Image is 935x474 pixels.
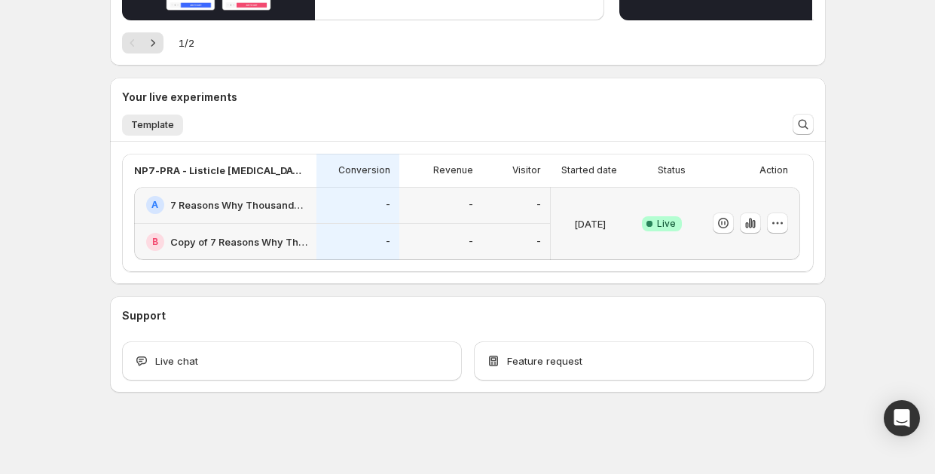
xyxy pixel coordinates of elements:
p: Status [658,164,686,176]
p: - [536,236,541,248]
span: Live chat [155,353,198,368]
button: Next [142,32,163,54]
h2: 7 Reasons Why Thousands Are Choosing Thera Pillow for [MEDICAL_DATA] Relief (PR.A) [170,197,307,213]
nav: Pagination [122,32,163,54]
p: Visitor [512,164,541,176]
p: Conversion [338,164,390,176]
p: - [469,199,473,211]
p: Revenue [433,164,473,176]
p: - [386,236,390,248]
h2: B [152,236,158,248]
span: Feature request [507,353,582,368]
h2: Copy of 7 Reasons Why Thousands Are Choosing Thera Pillow for [MEDICAL_DATA] Relief (PR.A) [170,234,307,249]
p: - [469,236,473,248]
span: 1 / 2 [179,35,194,50]
p: NP7-PRA - Listicle [MEDICAL_DATA] [134,163,307,178]
button: Search and filter results [793,114,814,135]
h2: A [151,199,158,211]
div: Open Intercom Messenger [884,400,920,436]
p: [DATE] [574,216,606,231]
p: - [386,199,390,211]
span: Template [131,119,174,131]
p: - [536,199,541,211]
p: Action [759,164,788,176]
h3: Your live experiments [122,90,237,105]
h3: Support [122,308,166,323]
span: Live [657,218,676,230]
p: Started date [561,164,617,176]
